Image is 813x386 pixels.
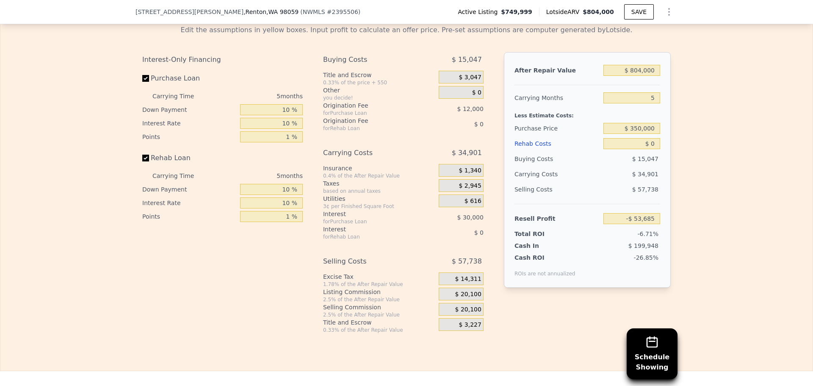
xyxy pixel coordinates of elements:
div: Selling Commission [323,303,435,311]
div: 3¢ per Finished Square Foot [323,203,435,210]
div: Carrying Months [514,90,600,106]
div: Buying Costs [323,52,418,67]
div: 5 months [211,89,303,103]
div: Interest-Only Financing [142,52,303,67]
span: $ 14,311 [455,275,481,283]
span: $ 20,100 [455,291,481,298]
div: 2.5% of the After Repair Value [323,296,435,303]
div: Interest Rate [142,196,237,210]
div: Carrying Costs [323,145,418,161]
div: 5 months [211,169,303,183]
span: $ 15,047 [452,52,482,67]
div: 1.78% of the After Repair Value [323,281,435,288]
div: Listing Commission [323,288,435,296]
div: Cash In [514,242,567,250]
input: Purchase Loan [142,75,149,82]
span: $ 34,901 [452,145,482,161]
span: $ 3,227 [459,321,481,329]
input: Rehab Loan [142,155,149,161]
div: Resell Profit [514,211,600,226]
span: $ 57,738 [452,254,482,269]
label: Rehab Loan [142,150,237,166]
div: Selling Costs [323,254,418,269]
div: 0.33% of the After Repair Value [323,327,435,333]
span: NWMLS [303,8,325,15]
div: you decide! [323,94,435,101]
span: $ 1,340 [459,167,481,175]
span: $ 34,901 [632,171,658,178]
div: for Rehab Loan [323,125,418,132]
div: Cash ROI [514,253,575,262]
div: 2.5% of the After Repair Value [323,311,435,318]
div: 0.4% of the After Repair Value [323,172,435,179]
div: Excise Tax [323,272,435,281]
span: $ 20,100 [455,306,481,314]
div: for Rehab Loan [323,233,418,240]
div: Origination Fee [323,101,418,110]
span: $804,000 [583,8,614,15]
div: Rehab Costs [514,136,600,151]
span: $ 15,047 [632,156,658,162]
div: Purchase Price [514,121,600,136]
span: , Renton [243,8,299,16]
div: Total ROI [514,230,567,238]
div: Interest [323,225,418,233]
span: $ 0 [472,89,481,97]
span: , WA 98059 [266,8,299,15]
div: Carrying Time [152,89,207,103]
div: Origination Fee [323,117,418,125]
span: # 2395506 [327,8,358,15]
div: After Repair Value [514,63,600,78]
span: $ 2,945 [459,182,481,190]
div: Carrying Time [152,169,207,183]
div: Taxes [323,179,435,188]
div: ( ) [300,8,360,16]
div: Less Estimate Costs: [514,106,660,121]
div: Buying Costs [514,151,600,167]
span: $ 12,000 [457,106,484,112]
div: Points [142,210,237,223]
div: Points [142,130,237,144]
span: $ 30,000 [457,214,484,221]
div: Selling Costs [514,182,600,197]
span: -26.85% [634,254,658,261]
div: Other [323,86,435,94]
span: -6.71% [637,230,658,237]
button: ScheduleShowing [627,328,677,379]
div: based on annual taxes [323,188,435,194]
span: $749,999 [501,8,532,16]
div: for Purchase Loan [323,110,418,117]
div: Insurance [323,164,435,172]
span: $ 199,948 [628,242,658,249]
label: Purchase Loan [142,71,237,86]
span: $ 57,738 [632,186,658,193]
div: Edit the assumptions in yellow boxes. Input profit to calculate an offer price. Pre-set assumptio... [142,25,671,35]
span: $ 3,047 [459,74,481,81]
span: Active Listing [458,8,501,16]
div: Down Payment [142,103,237,117]
span: $ 0 [474,229,484,236]
span: $ 0 [474,121,484,128]
div: Utilities [323,194,435,203]
div: Title and Escrow [323,318,435,327]
div: 0.33% of the price + 550 [323,79,435,86]
button: Show Options [661,3,677,20]
div: for Purchase Loan [323,218,418,225]
span: [STREET_ADDRESS][PERSON_NAME] [135,8,243,16]
div: Interest [323,210,418,218]
div: Title and Escrow [323,71,435,79]
span: Lotside ARV [546,8,583,16]
div: Carrying Costs [514,167,567,182]
span: $ 616 [465,197,481,205]
button: SAVE [624,4,654,19]
div: ROIs are not annualized [514,262,575,277]
div: Interest Rate [142,117,237,130]
div: Down Payment [142,183,237,196]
